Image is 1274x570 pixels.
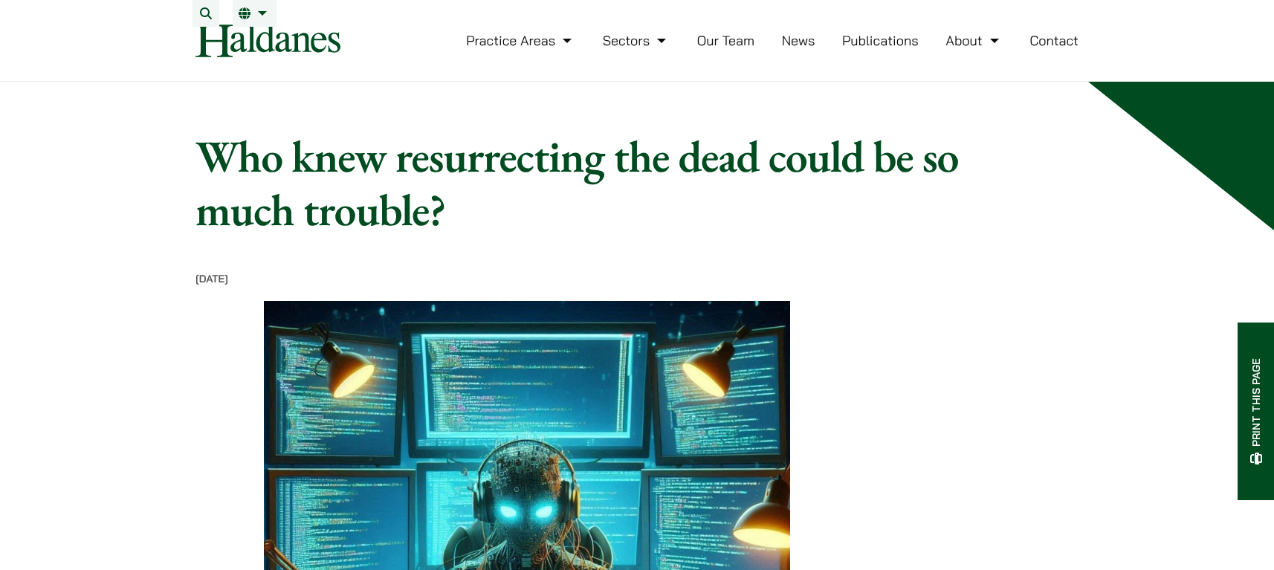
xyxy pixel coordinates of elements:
img: Logo of Haldanes [195,24,340,57]
a: Practice Areas [466,32,575,49]
a: Publications [842,32,919,49]
h1: Who knew resurrecting the dead could be so much trouble? [195,129,967,236]
a: About [945,32,1002,49]
a: Contact [1029,32,1079,49]
a: EN [239,7,271,19]
time: [DATE] [195,272,228,285]
a: Sectors [603,32,670,49]
a: News [782,32,815,49]
a: Our Team [697,32,754,49]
